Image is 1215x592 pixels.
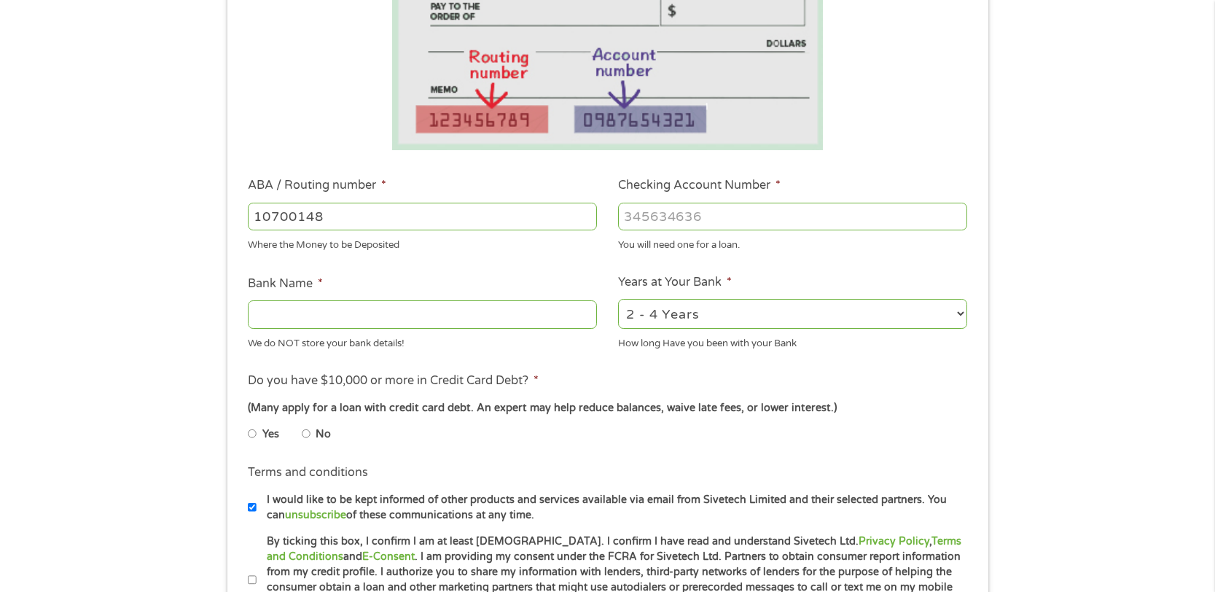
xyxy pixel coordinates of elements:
div: How long Have you been with your Bank [618,331,967,351]
div: (Many apply for a loan with credit card debt. An expert may help reduce balances, waive late fees... [248,400,966,416]
div: You will need one for a loan. [618,233,967,253]
a: unsubscribe [285,509,346,521]
label: Bank Name [248,276,323,292]
label: Years at Your Bank [618,275,732,290]
a: Terms and Conditions [267,535,961,563]
label: Do you have $10,000 or more in Credit Card Debt? [248,373,539,389]
label: Terms and conditions [248,465,368,480]
label: Checking Account Number [618,178,781,193]
label: ABA / Routing number [248,178,386,193]
label: I would like to be kept informed of other products and services available via email from Sivetech... [257,492,972,523]
label: No [316,427,331,443]
input: 263177916 [248,203,597,230]
label: Yes [262,427,279,443]
a: E-Consent [362,550,415,563]
div: We do NOT store your bank details! [248,331,597,351]
div: Where the Money to be Deposited [248,233,597,253]
a: Privacy Policy [859,535,929,548]
input: 345634636 [618,203,967,230]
